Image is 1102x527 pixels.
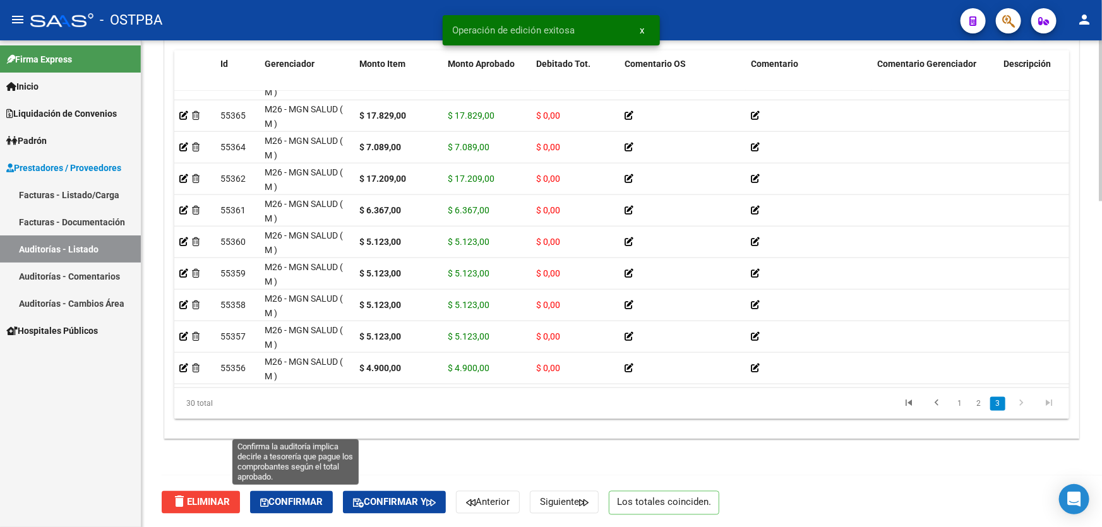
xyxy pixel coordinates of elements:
[448,142,489,152] span: $ 7.089,00
[265,104,343,129] span: M26 - MGN SALUD ( M )
[536,205,560,215] span: $ 0,00
[359,142,401,152] strong: $ 7.089,00
[359,300,401,310] strong: $ 5.123,00
[969,393,988,415] li: page 2
[359,59,405,69] span: Monto Item
[215,50,260,106] datatable-header-cell: Id
[6,134,47,148] span: Padrón
[448,174,494,184] span: $ 17.209,00
[172,494,187,509] mat-icon: delete
[265,59,314,69] span: Gerenciador
[220,110,246,121] span: 55365
[220,142,246,152] span: 55364
[448,268,489,278] span: $ 5.123,00
[625,59,686,69] span: Comentario OS
[872,50,998,106] datatable-header-cell: Comentario Gerenciador
[260,50,354,106] datatable-header-cell: Gerenciador
[536,300,560,310] span: $ 0,00
[448,59,515,69] span: Monto Aprobado
[174,388,351,420] div: 30 total
[6,52,72,66] span: Firma Express
[354,50,443,106] datatable-header-cell: Monto Item
[536,268,560,278] span: $ 0,00
[751,59,798,69] span: Comentario
[877,59,976,69] span: Comentario Gerenciador
[952,397,967,411] a: 1
[1009,397,1033,411] a: go to next page
[359,110,406,121] strong: $ 17.829,00
[443,50,531,106] datatable-header-cell: Monto Aprobado
[530,491,599,514] button: Siguiente
[6,80,39,93] span: Inicio
[630,19,655,42] button: x
[448,205,489,215] span: $ 6.367,00
[250,491,333,514] button: Confirmar
[220,300,246,310] span: 55358
[10,12,25,27] mat-icon: menu
[536,174,560,184] span: $ 0,00
[536,142,560,152] span: $ 0,00
[466,497,510,508] span: Anterior
[265,262,343,287] span: M26 - MGN SALUD ( M )
[353,497,436,508] span: Confirmar y
[100,6,162,34] span: - OSTPBA
[453,24,575,37] span: Operación de edición exitosa
[456,491,520,514] button: Anterior
[220,237,246,247] span: 55360
[260,497,323,508] span: Confirmar
[359,331,401,341] strong: $ 5.123,00
[359,174,406,184] strong: $ 17.209,00
[1059,484,1089,514] div: Open Intercom Messenger
[265,357,343,381] span: M26 - MGN SALUD ( M )
[265,136,343,160] span: M26 - MGN SALUD ( M )
[925,397,949,411] a: go to previous page
[359,237,401,247] strong: $ 5.123,00
[343,491,446,514] button: Confirmar y
[448,237,489,247] span: $ 5.123,00
[6,161,121,175] span: Prestadores / Proveedores
[971,397,986,411] a: 2
[640,25,645,36] span: x
[6,107,117,121] span: Liquidación de Convenios
[536,331,560,341] span: $ 0,00
[220,363,246,373] span: 55356
[536,110,560,121] span: $ 0,00
[988,393,1007,415] li: page 3
[172,497,230,508] span: Eliminar
[1037,397,1061,411] a: go to last page
[265,293,343,318] span: M26 - MGN SALUD ( M )
[265,325,343,350] span: M26 - MGN SALUD ( M )
[162,491,240,514] button: Eliminar
[448,300,489,310] span: $ 5.123,00
[536,59,590,69] span: Debitado Tot.
[220,205,246,215] span: 55361
[359,363,401,373] strong: $ 4.900,00
[990,397,1005,411] a: 3
[536,237,560,247] span: $ 0,00
[265,199,343,223] span: M26 - MGN SALUD ( M )
[448,363,489,373] span: $ 4.900,00
[620,50,746,106] datatable-header-cell: Comentario OS
[265,230,343,255] span: M26 - MGN SALUD ( M )
[950,393,969,415] li: page 1
[536,363,560,373] span: $ 0,00
[746,50,872,106] datatable-header-cell: Comentario
[609,491,719,515] p: Los totales coinciden.
[897,397,921,411] a: go to first page
[220,59,228,69] span: Id
[359,268,401,278] strong: $ 5.123,00
[220,174,246,184] span: 55362
[1077,12,1092,27] mat-icon: person
[448,331,489,341] span: $ 5.123,00
[540,497,589,508] span: Siguiente
[359,205,401,215] strong: $ 6.367,00
[220,331,246,341] span: 55357
[220,268,246,278] span: 55359
[448,110,494,121] span: $ 17.829,00
[6,324,98,338] span: Hospitales Públicos
[531,50,620,106] datatable-header-cell: Debitado Tot.
[265,167,343,192] span: M26 - MGN SALUD ( M )
[1003,59,1051,69] span: Descripción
